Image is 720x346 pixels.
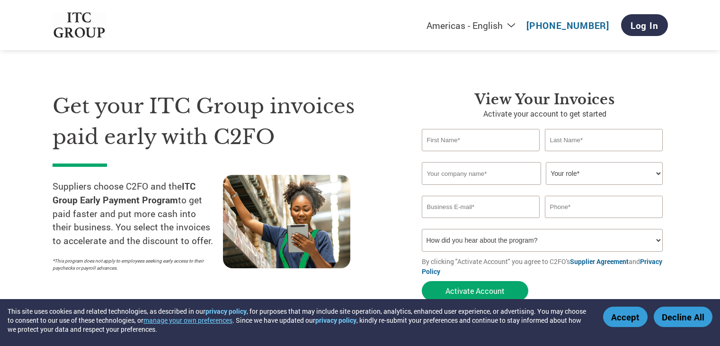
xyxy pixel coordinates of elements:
div: Invalid company name or company name is too long [422,186,663,192]
input: Last Name* [545,129,663,151]
input: Phone* [545,196,663,218]
a: Log In [621,14,668,36]
p: Suppliers choose C2FO and the to get paid faster and put more cash into their business. You selec... [53,180,223,248]
button: Accept [603,307,648,327]
div: Invalid first name or first name is too long [422,152,540,158]
select: Title/Role [546,162,663,185]
input: First Name* [422,129,540,151]
button: Decline All [654,307,712,327]
p: By clicking "Activate Account" you agree to C2FO's and [422,256,668,276]
p: Activate your account to get started [422,108,668,119]
a: privacy policy [205,307,247,316]
p: *This program does not apply to employees seeking early access to their paychecks or payroll adva... [53,257,213,272]
button: Activate Account [422,281,528,300]
div: This site uses cookies and related technologies, as described in our , for purposes that may incl... [8,307,589,334]
input: Invalid Email format [422,196,540,218]
a: [PHONE_NUMBER] [526,19,609,31]
a: Supplier Agreement [570,257,629,266]
div: Inavlid Phone Number [545,219,663,225]
div: Inavlid Email Address [422,219,540,225]
img: supply chain worker [223,175,350,268]
img: ITC Group [53,12,107,38]
a: privacy policy [315,316,356,325]
strong: ITC Group Early Payment Program [53,180,196,206]
input: Your company name* [422,162,541,185]
h1: Get your ITC Group invoices paid early with C2FO [53,91,393,152]
div: Invalid last name or last name is too long [545,152,663,158]
a: Privacy Policy [422,257,662,276]
h3: View Your Invoices [422,91,668,108]
button: manage your own preferences [143,316,232,325]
